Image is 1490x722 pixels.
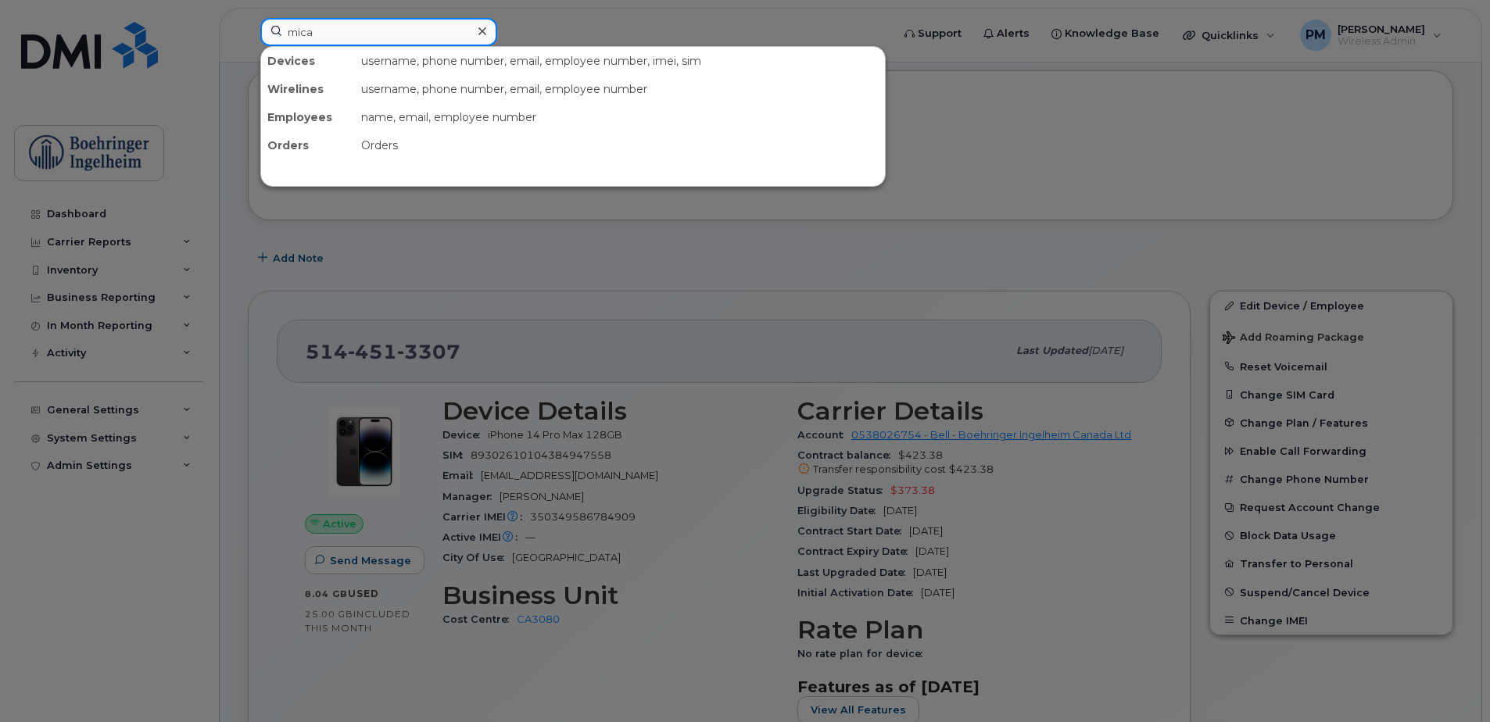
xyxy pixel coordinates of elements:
[261,47,355,75] div: Devices
[355,75,885,103] div: username, phone number, email, employee number
[355,103,885,131] div: name, email, employee number
[260,18,497,46] input: Find something...
[261,75,355,103] div: Wirelines
[355,47,885,75] div: username, phone number, email, employee number, imei, sim
[355,131,885,159] div: Orders
[261,131,355,159] div: Orders
[261,103,355,131] div: Employees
